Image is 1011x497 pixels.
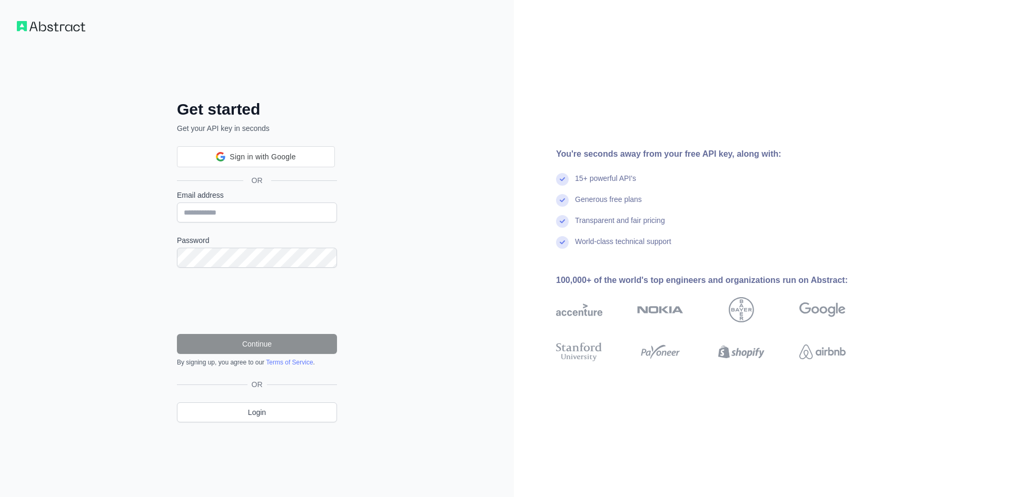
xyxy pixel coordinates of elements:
img: accenture [556,297,602,322]
img: airbnb [799,340,846,363]
img: payoneer [637,340,683,363]
img: check mark [556,173,569,186]
div: World-class technical support [575,236,671,257]
span: OR [247,379,267,390]
img: Workflow [17,21,85,32]
div: Transparent and fair pricing [575,215,665,236]
img: bayer [729,297,754,322]
label: Password [177,235,337,246]
a: Terms of Service [266,359,313,366]
img: check mark [556,215,569,228]
img: shopify [718,340,765,363]
h2: Get started [177,100,337,119]
img: stanford university [556,340,602,363]
img: check mark [556,236,569,249]
img: nokia [637,297,683,322]
div: 100,000+ of the world's top engineers and organizations run on Abstract: [556,274,879,287]
span: OR [243,175,271,186]
img: check mark [556,194,569,207]
button: Continue [177,334,337,354]
div: You're seconds away from your free API key, along with: [556,148,879,160]
p: Get your API key in seconds [177,123,337,134]
div: By signing up, you agree to our . [177,358,337,367]
div: Generous free plans [575,194,642,215]
a: Login [177,402,337,422]
img: google [799,297,846,322]
div: Sign in with Google [177,146,335,167]
label: Email address [177,190,337,200]
span: Sign in with Google [230,151,295,163]
div: 15+ powerful API's [575,173,636,194]
iframe: reCAPTCHA [177,280,337,321]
